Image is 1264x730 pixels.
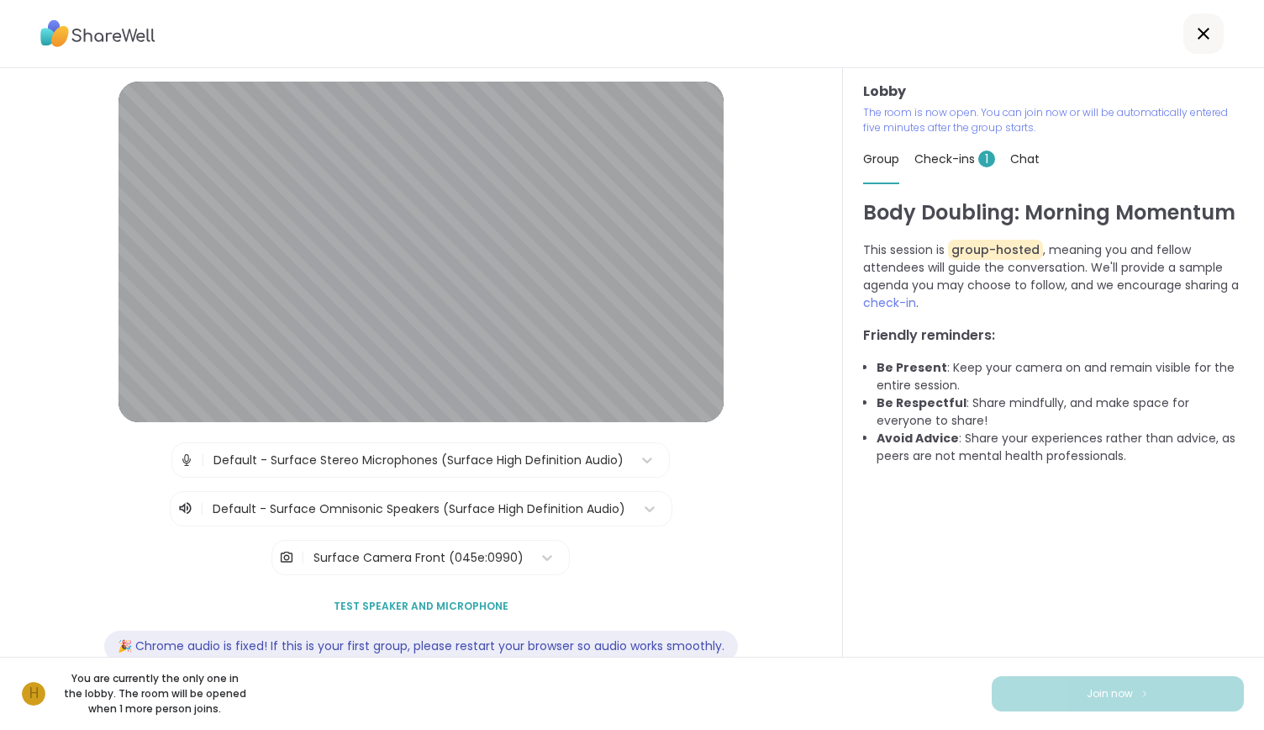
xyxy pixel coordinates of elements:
span: | [200,499,204,519]
span: group-hosted [948,240,1043,260]
img: Camera [279,541,294,574]
h3: Lobby [863,82,1244,102]
li: : Share your experiences rather than advice, as peers are not mental health professionals. [877,430,1244,465]
img: ShareWell Logomark [1140,689,1150,698]
p: This session is , meaning you and fellow attendees will guide the conversation. We'll provide a s... [863,241,1244,312]
span: Chat [1010,151,1040,167]
span: check-in [863,294,916,311]
span: Check-ins [914,151,995,167]
p: You are currently the only one in the lobby. The room will be opened when 1 more person joins. [61,671,249,717]
b: Be Present [877,359,947,376]
b: Avoid Advice [877,430,959,447]
img: Microphone [179,443,194,477]
b: Be Respectful [877,394,966,411]
li: : Share mindfully, and make space for everyone to share! [877,394,1244,430]
div: Surface Camera Front (045e:0990) [313,549,524,567]
div: Default - Surface Stereo Microphones (Surface High Definition Audio) [213,452,624,469]
h1: Body Doubling: Morning Momentum [863,198,1244,228]
h3: Friendly reminders: [863,325,1244,346]
span: Group [863,151,899,167]
span: Test speaker and microphone [334,599,508,614]
span: h [29,683,39,705]
span: | [201,443,205,477]
span: Join now [1087,686,1133,701]
p: The room is now open. You can join now or will be automatically entered five minutes after the gr... [863,105,1244,135]
span: | [301,541,305,574]
div: 🎉 Chrome audio is fixed! If this is your first group, please restart your browser so audio works ... [104,631,738,662]
li: : Keep your camera on and remain visible for the entire session. [877,359,1244,394]
span: 1 [978,151,995,167]
button: Test speaker and microphone [327,589,515,624]
img: ShareWell Logo [40,14,155,53]
button: Join now [992,676,1244,711]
